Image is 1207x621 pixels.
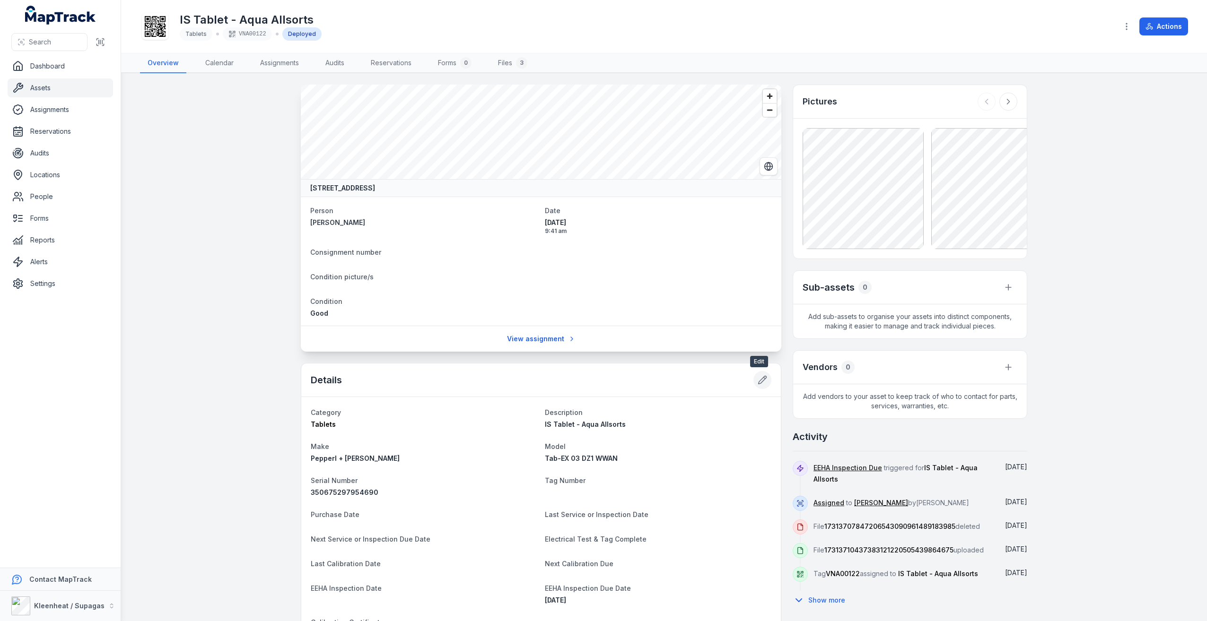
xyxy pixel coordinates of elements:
span: Pepperl + [PERSON_NAME] [311,454,400,462]
span: Next Service or Inspection Due Date [311,535,430,543]
button: Switch to Satellite View [760,157,778,175]
span: [DATE] [1005,463,1027,471]
span: Date [545,207,560,215]
a: Assignments [8,100,113,119]
span: 17313710437383121220505439864675 [824,546,953,554]
span: Electrical Test & Tag Complete [545,535,647,543]
div: 3 [516,57,527,69]
span: Tag Number [545,476,586,484]
span: 350675297954690 [311,488,378,496]
span: 17313707847206543090961489183985 [824,522,955,530]
span: Next Calibration Due [545,560,613,568]
span: Person [310,207,333,215]
a: Audits [8,144,113,163]
span: EEHA Inspection Due Date [545,584,631,592]
a: Reports [8,231,113,250]
h1: IS Tablet - Aqua Allsorts [180,12,322,27]
span: IS Tablet - Aqua Allsorts [545,420,626,428]
a: EEHA Inspection Due [813,463,882,473]
span: [DATE] [545,596,566,604]
a: Alerts [8,252,113,271]
span: Consignment number [310,248,381,256]
h2: Activity [793,430,828,443]
div: 0 [841,361,855,374]
canvas: Map [301,85,781,179]
time: 12/11/2024, 8:22:40 am [1005,569,1027,577]
span: triggered for [813,464,978,483]
span: EEHA Inspection Date [311,584,382,592]
span: Add vendors to your asset to keep track of who to contact for parts, services, warranties, etc. [793,384,1027,418]
span: VNA00122 [826,569,860,578]
a: Reservations [363,53,419,73]
span: Tag assigned to [813,569,978,578]
time: 12/11/2024, 8:24:42 am [1005,545,1027,553]
time: 20/12/2024, 9:41:11 am [1005,498,1027,506]
span: Condition [310,297,342,305]
span: Tab-EX 03 DZ1 WWAN [545,454,618,462]
a: Locations [8,165,113,184]
button: Show more [793,590,851,610]
span: Search [29,37,51,47]
h3: Vendors [803,361,838,374]
a: Overview [140,53,186,73]
a: Dashboard [8,57,113,76]
a: MapTrack [25,6,96,25]
span: [DATE] [545,218,772,227]
span: Tablets [185,30,207,37]
div: VNA00122 [223,27,272,41]
a: Audits [318,53,352,73]
a: [PERSON_NAME] [310,218,537,227]
span: Tablets [311,420,336,428]
a: Settings [8,274,113,293]
span: Model [545,442,566,450]
a: Reservations [8,122,113,141]
span: Edit [750,356,768,367]
a: Assets [8,78,113,97]
div: 0 [460,57,472,69]
span: Make [311,442,329,450]
h2: Details [311,373,342,387]
strong: [STREET_ADDRESS] [310,183,375,193]
span: [DATE] [1005,569,1027,577]
a: Assigned [813,498,844,508]
span: 9:41 am [545,227,772,235]
button: Search [11,33,87,51]
span: File deleted [813,522,980,530]
span: Purchase Date [311,510,359,518]
a: Assignments [253,53,306,73]
span: [DATE] [1005,521,1027,529]
time: 20/12/2024, 9:41:11 am [545,218,772,235]
time: 12/11/2024, 8:24:52 am [1005,521,1027,529]
span: Category [311,408,341,416]
span: [DATE] [1005,545,1027,553]
span: Add sub-assets to organise your assets into distinct components, making it easier to manage and t... [793,304,1027,338]
h2: Sub-assets [803,281,855,294]
span: Serial Number [311,476,358,484]
time: 15/04/2025, 12:00:00 am [545,596,566,604]
button: Zoom in [763,89,777,103]
span: Good [310,309,328,317]
span: File uploaded [813,546,984,554]
div: 0 [858,281,872,294]
strong: Kleenheat / Supagas [34,602,105,610]
button: Zoom out [763,103,777,117]
span: [DATE] [1005,498,1027,506]
span: IS Tablet - Aqua Allsorts [898,569,978,578]
strong: Contact MapTrack [29,575,92,583]
div: Deployed [282,27,322,41]
a: [PERSON_NAME] [854,498,908,508]
h3: Pictures [803,95,837,108]
a: View assignment [501,330,582,348]
span: Description [545,408,583,416]
span: Condition picture/s [310,273,374,281]
a: Calendar [198,53,241,73]
button: Actions [1139,17,1188,35]
a: Files3 [490,53,535,73]
span: Last Service or Inspection Date [545,510,648,518]
a: People [8,187,113,206]
span: to by [PERSON_NAME] [813,499,969,507]
a: Forms0 [430,53,479,73]
a: Forms [8,209,113,228]
time: 01/04/2025, 12:00:00 am [1005,463,1027,471]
